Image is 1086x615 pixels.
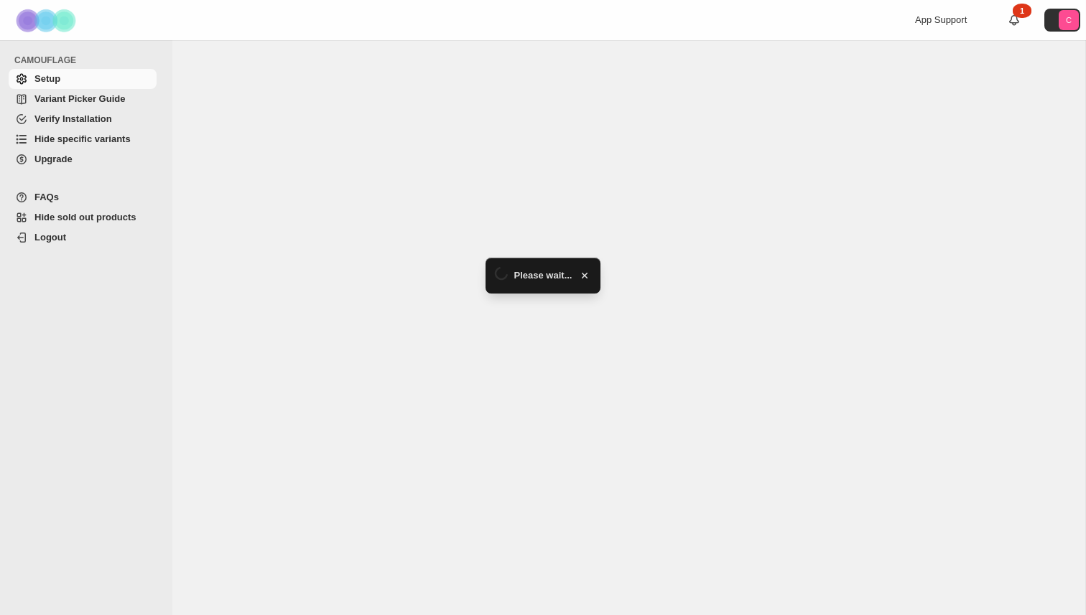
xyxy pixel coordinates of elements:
[9,207,157,227] a: Hide sold out products
[9,89,157,109] a: Variant Picker Guide
[9,227,157,248] a: Logout
[1066,16,1072,24] text: C
[9,149,157,169] a: Upgrade
[34,154,73,164] span: Upgrade
[1013,4,1031,18] div: 1
[915,14,967,25] span: App Support
[9,187,157,207] a: FAQs
[34,133,131,144] span: Hide specific variants
[34,192,59,202] span: FAQs
[9,129,157,149] a: Hide specific variants
[1059,10,1079,30] span: Avatar with initials C
[14,55,162,66] span: CAMOUFLAGE
[34,113,112,124] span: Verify Installation
[9,69,157,89] a: Setup
[34,73,60,84] span: Setup
[34,212,136,222] span: Hide sold out products
[9,109,157,129] a: Verify Installation
[34,232,66,243] span: Logout
[514,268,572,283] span: Please wait...
[1007,13,1021,27] a: 1
[34,93,125,104] span: Variant Picker Guide
[11,1,83,40] img: Camouflage
[1044,9,1080,32] button: Avatar with initials C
